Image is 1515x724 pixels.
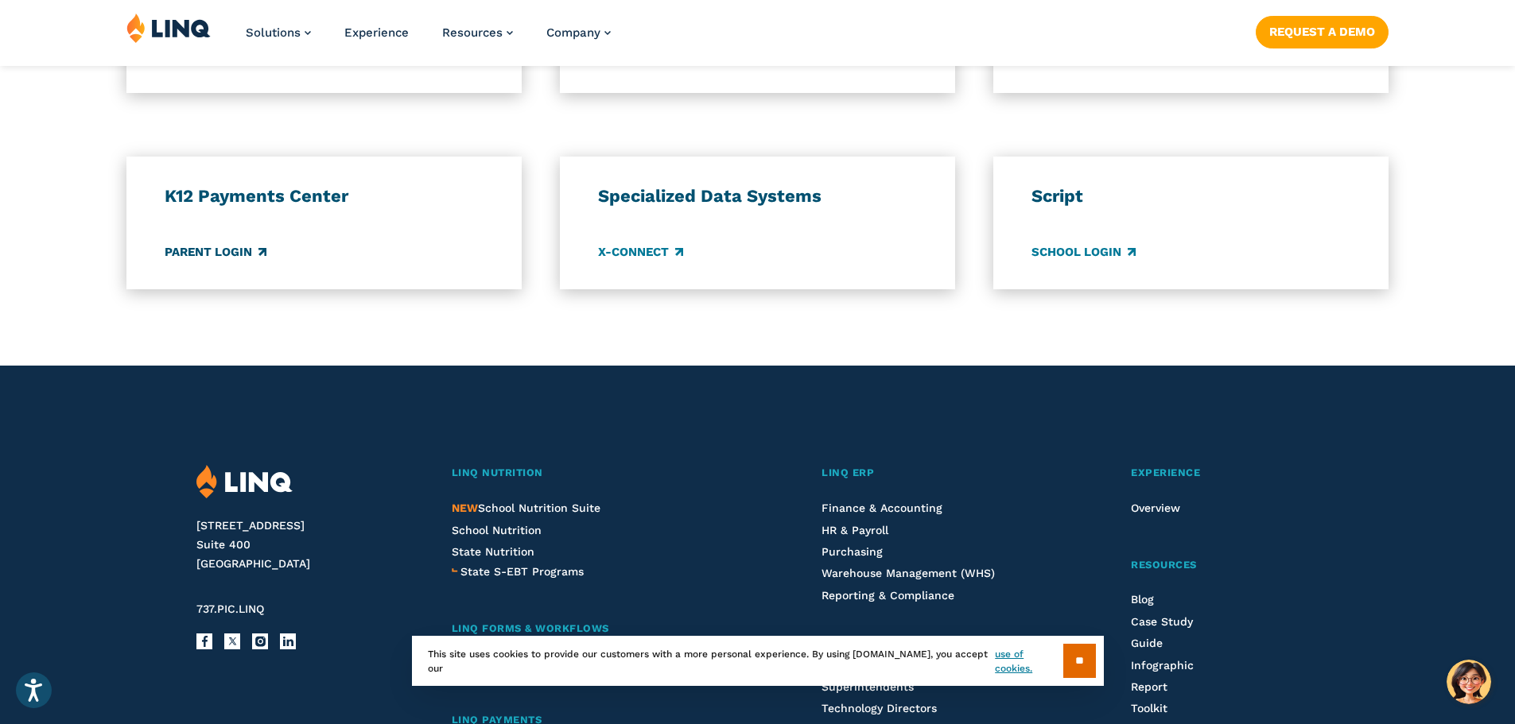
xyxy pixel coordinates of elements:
[165,243,266,261] a: Parent Login
[442,25,503,40] span: Resources
[822,567,995,579] a: Warehouse Management (WHS)
[452,467,543,478] span: LINQ Nutrition
[442,25,513,40] a: Resources
[1131,637,1163,649] a: Guide
[1131,559,1197,571] span: Resources
[1256,13,1389,48] nav: Button Navigation
[452,622,609,634] span: LINQ Forms & Workflows
[344,25,409,40] a: Experience
[460,565,584,578] span: State S-EBT Programs
[822,501,942,514] a: Finance & Accounting
[196,602,264,615] span: 737.PIC.LINQ
[1256,16,1389,48] a: Request a Demo
[452,501,478,514] span: NEW
[1447,660,1491,704] button: Hello, have a question? Let’s chat.
[252,633,268,649] a: Instagram
[196,517,414,573] address: [STREET_ADDRESS] Suite 400 [GEOGRAPHIC_DATA]
[598,185,918,207] h3: Specialized Data Systems
[1131,593,1154,606] a: Blog
[1131,465,1318,482] a: Experience
[452,524,542,536] a: School Nutrition
[822,524,888,536] a: HR & Payroll
[246,25,311,40] a: Solutions
[598,243,683,261] a: X-Connect
[165,185,484,207] h3: K12 Payments Center
[1131,659,1194,672] a: Infographic
[126,13,211,43] img: LINQ | K‑12 Software
[196,633,212,649] a: Facebook
[452,501,600,514] span: School Nutrition Suite
[1131,615,1193,628] a: Case Study
[452,465,739,482] a: LINQ Nutrition
[224,633,240,649] a: X
[546,25,611,40] a: Company
[246,13,611,65] nav: Primary Navigation
[452,621,739,637] a: LINQ Forms & Workflows
[452,501,600,514] a: NEWSchool Nutrition Suite
[246,25,301,40] span: Solutions
[1031,185,1351,207] h3: Script
[1131,557,1318,574] a: Resources
[1031,243,1136,261] a: School Login
[546,25,600,40] span: Company
[995,647,1062,676] a: use of cookies.
[822,467,874,478] span: LINQ ERP
[822,589,954,602] a: Reporting & Compliance
[1131,467,1200,478] span: Experience
[412,636,1104,686] div: This site uses cookies to provide our customers with a more personal experience. By using [DOMAIN...
[196,465,293,499] img: LINQ | K‑12 Software
[460,563,584,580] a: State S-EBT Programs
[822,545,883,558] a: Purchasing
[280,633,296,649] a: LinkedIn
[452,545,534,558] a: State Nutrition
[822,465,1047,482] a: LINQ ERP
[1131,501,1180,514] a: Overview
